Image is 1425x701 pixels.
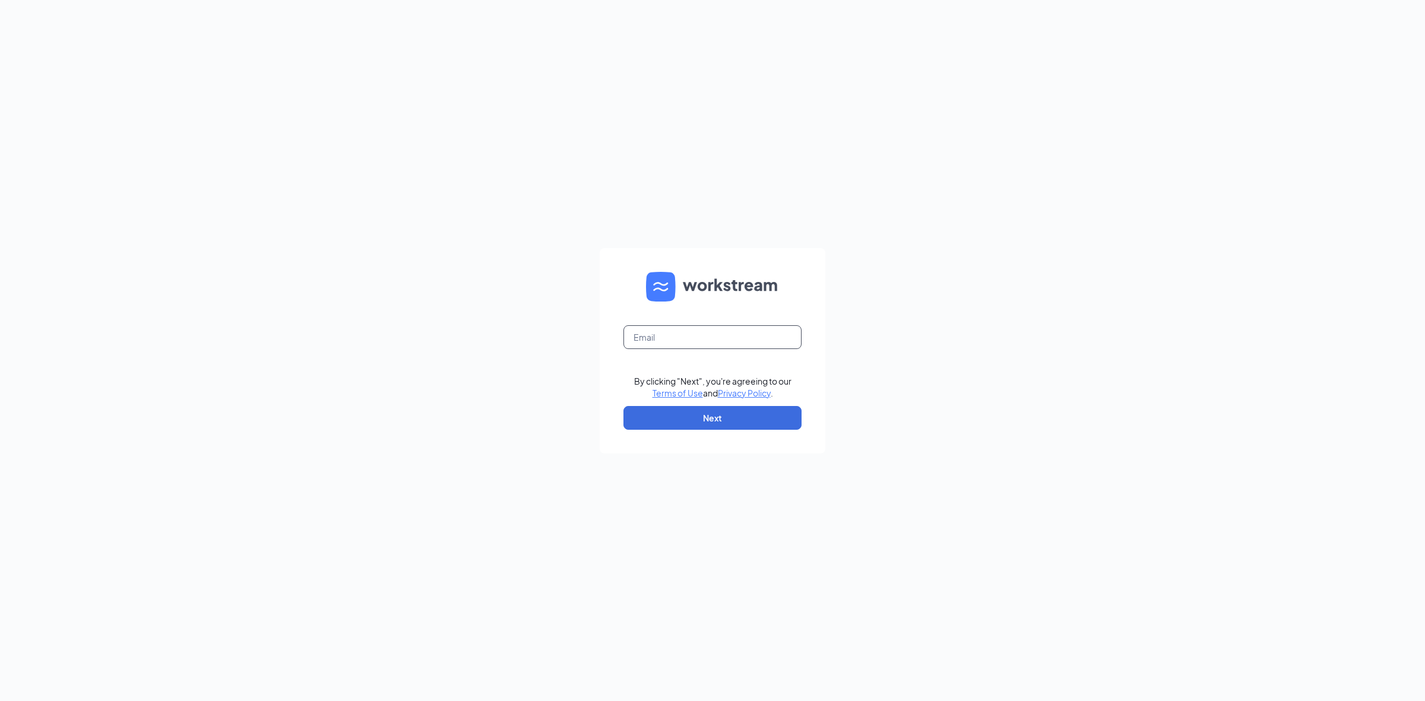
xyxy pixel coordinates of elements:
div: By clicking "Next", you're agreeing to our and . [634,375,791,399]
input: Email [623,325,802,349]
button: Next [623,406,802,430]
a: Terms of Use [653,388,703,398]
img: WS logo and Workstream text [646,272,779,302]
a: Privacy Policy [718,388,771,398]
